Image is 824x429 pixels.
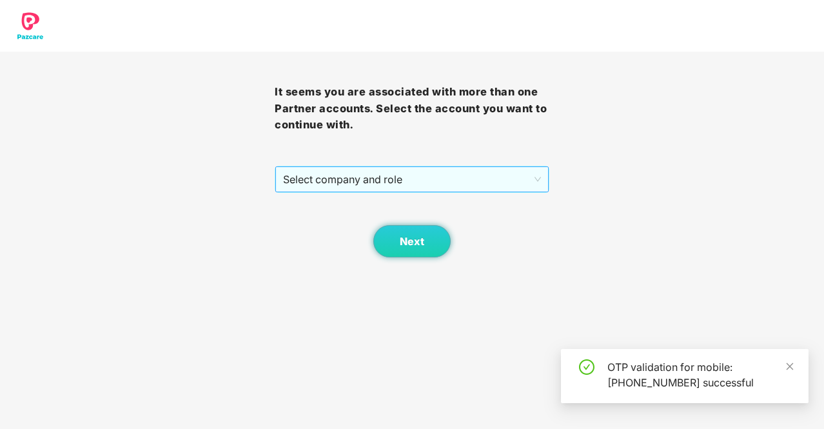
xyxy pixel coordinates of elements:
span: close [785,362,794,371]
span: check-circle [579,359,594,375]
button: Next [373,225,451,257]
span: Select company and role [283,167,541,192]
div: OTP validation for mobile: [PHONE_NUMBER] successful [607,359,793,390]
h3: It seems you are associated with more than one Partner accounts. Select the account you want to c... [275,84,549,134]
span: Next [400,235,424,248]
